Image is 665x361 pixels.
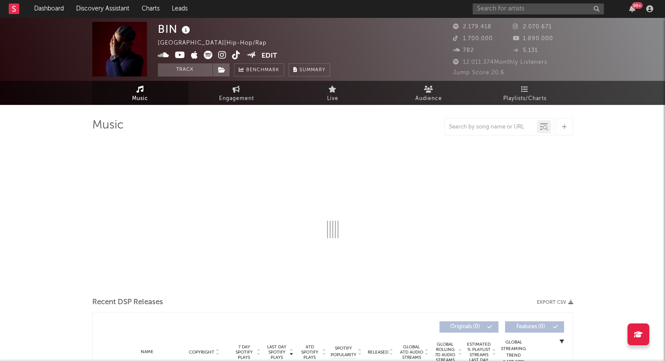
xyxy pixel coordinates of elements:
button: Summary [289,63,330,76]
span: Released [368,350,388,355]
span: Recent DSP Releases [92,297,163,308]
span: Music [132,94,148,104]
span: Live [327,94,338,104]
span: Audience [415,94,442,104]
a: Music [92,81,188,105]
span: Playlists/Charts [503,94,547,104]
a: Live [285,81,381,105]
span: 1.890.000 [513,36,553,42]
span: Global ATD Audio Streams [400,344,424,360]
span: Benchmark [246,65,279,76]
button: Originals(0) [439,321,498,333]
span: Originals ( 0 ) [445,324,485,330]
span: Summary [299,68,325,73]
span: 12.011.374 Monthly Listeners [453,59,547,65]
span: Jump Score: 20.6 [453,70,505,76]
span: 1.700.000 [453,36,493,42]
a: Playlists/Charts [477,81,573,105]
button: 99+ [629,5,635,12]
span: Engagement [219,94,254,104]
span: 2.179.418 [453,24,491,30]
span: Features ( 0 ) [511,324,551,330]
button: Features(0) [505,321,564,333]
div: BIN [158,22,192,36]
span: Last Day Spotify Plays [265,344,289,360]
div: 99 + [632,2,643,9]
input: Search by song name or URL [445,124,537,131]
a: Benchmark [234,63,284,76]
a: Audience [381,81,477,105]
span: Spotify Popularity [331,345,356,358]
button: Export CSV [537,300,573,305]
button: Track [158,63,212,76]
div: Name [119,349,176,355]
span: 2.070.671 [513,24,552,30]
span: 7 Day Spotify Plays [233,344,256,360]
button: Edit [261,51,277,62]
span: Copyright [189,350,214,355]
span: ATD Spotify Plays [298,344,321,360]
a: Engagement [188,81,285,105]
div: [GEOGRAPHIC_DATA] | Hip-Hop/Rap [158,38,277,49]
input: Search for artists [473,3,604,14]
span: 782 [453,48,474,53]
span: 5.131 [513,48,538,53]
